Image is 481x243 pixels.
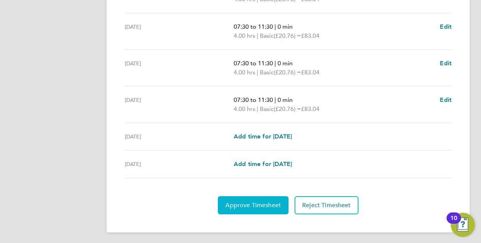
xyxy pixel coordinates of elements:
[234,132,292,141] a: Add time for [DATE]
[440,22,452,31] a: Edit
[257,32,258,39] span: |
[225,201,281,209] span: Approve Timesheet
[125,59,234,77] div: [DATE]
[275,96,276,103] span: |
[234,160,292,168] span: Add time for [DATE]
[260,31,274,40] span: Basic
[260,105,274,114] span: Basic
[234,160,292,169] a: Add time for [DATE]
[125,95,234,114] div: [DATE]
[440,96,452,103] span: Edit
[218,196,289,214] button: Approve Timesheet
[234,60,273,67] span: 07:30 to 11:30
[301,32,320,39] span: £83.04
[274,32,301,39] span: (£20.76) =
[301,105,320,112] span: £83.04
[440,23,452,30] span: Edit
[125,132,234,141] div: [DATE]
[274,105,301,112] span: (£20.76) =
[275,60,276,67] span: |
[274,69,301,76] span: (£20.76) =
[440,60,452,67] span: Edit
[257,69,258,76] span: |
[275,23,276,30] span: |
[234,105,255,112] span: 4.00 hrs
[234,96,273,103] span: 07:30 to 11:30
[125,22,234,40] div: [DATE]
[301,69,320,76] span: £83.04
[450,218,457,228] div: 10
[295,196,358,214] button: Reject Timesheet
[257,105,258,112] span: |
[234,69,255,76] span: 4.00 hrs
[440,95,452,105] a: Edit
[260,68,274,77] span: Basic
[302,201,351,209] span: Reject Timesheet
[234,32,255,39] span: 4.00 hrs
[125,160,234,169] div: [DATE]
[234,23,273,30] span: 07:30 to 11:30
[278,60,293,67] span: 0 min
[278,23,293,30] span: 0 min
[234,133,292,140] span: Add time for [DATE]
[278,96,293,103] span: 0 min
[451,213,475,237] button: Open Resource Center, 10 new notifications
[440,59,452,68] a: Edit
